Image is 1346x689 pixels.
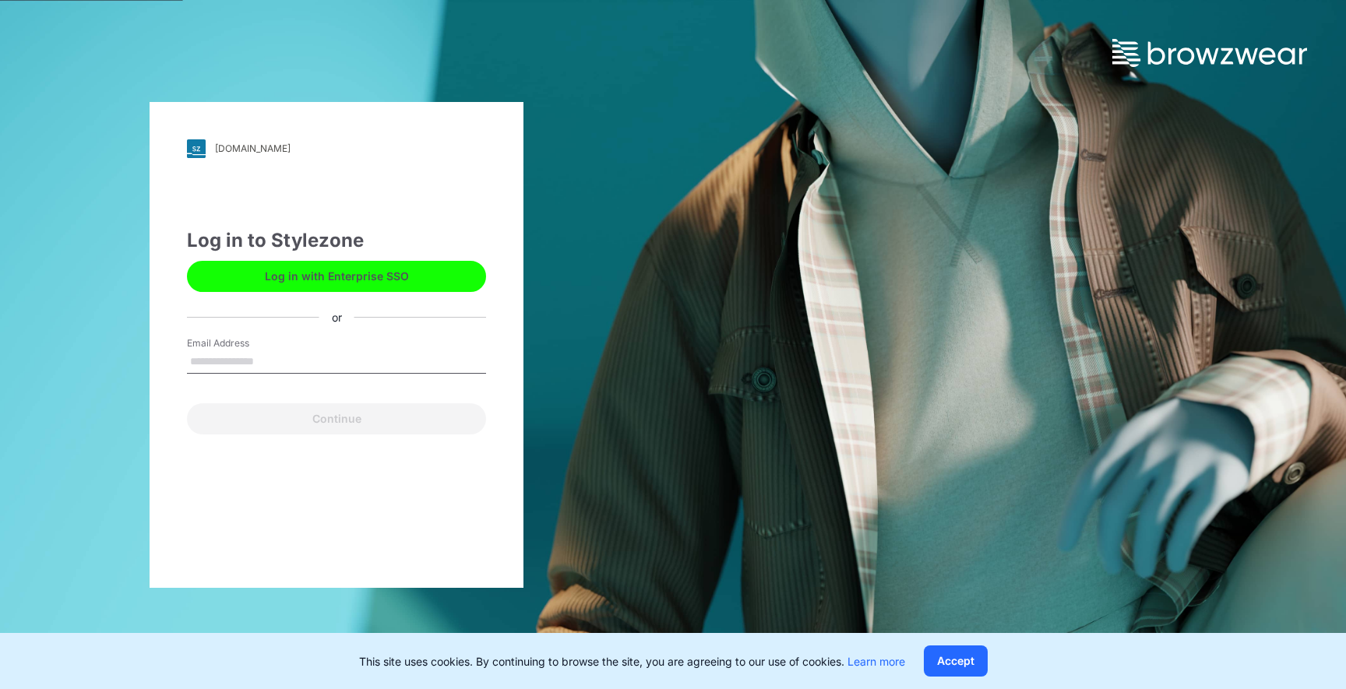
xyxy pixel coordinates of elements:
button: Log in with Enterprise SSO [187,261,486,292]
a: Learn more [847,655,905,668]
img: browzwear-logo.73288ffb.svg [1112,39,1307,67]
div: Log in to Stylezone [187,227,486,255]
label: Email Address [187,336,296,350]
a: [DOMAIN_NAME] [187,139,486,158]
p: This site uses cookies. By continuing to browse the site, you are agreeing to our use of cookies. [359,653,905,670]
div: or [319,309,354,325]
img: svg+xml;base64,PHN2ZyB3aWR0aD0iMjgiIGhlaWdodD0iMjgiIHZpZXdCb3g9IjAgMCAyOCAyOCIgZmlsbD0ibm9uZSIgeG... [187,139,206,158]
div: [DOMAIN_NAME] [215,142,291,154]
button: Accept [924,645,988,677]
